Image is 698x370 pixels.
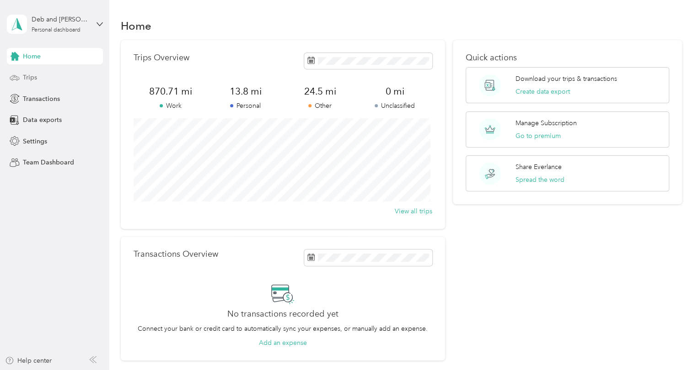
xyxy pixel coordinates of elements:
p: Download your trips & transactions [515,74,617,84]
p: Trips Overview [134,53,189,63]
span: Trips [23,73,37,82]
p: Work [134,101,208,111]
p: Quick actions [466,53,669,63]
h1: Home [121,21,151,31]
span: 24.5 mi [283,85,357,98]
button: View all trips [395,206,432,216]
button: Go to premium [515,131,561,141]
span: 13.8 mi [208,85,283,98]
span: 0 mi [357,85,432,98]
button: Help center [5,356,52,365]
span: Team Dashboard [23,158,74,167]
iframe: Everlance-gr Chat Button Frame [647,319,698,370]
p: Transactions Overview [134,249,218,259]
p: Unclassified [357,101,432,111]
p: Connect your bank or credit card to automatically sync your expenses, or manually add an expense. [138,324,428,333]
span: 870.71 mi [134,85,208,98]
div: Deb and [PERSON_NAME] [32,15,89,24]
p: Manage Subscription [515,118,577,128]
span: Transactions [23,94,60,104]
div: Personal dashboard [32,27,81,33]
span: Data exports [23,115,62,125]
p: Other [283,101,357,111]
p: Share Everlance [515,162,562,172]
button: Create data export [515,87,570,96]
p: Personal [208,101,283,111]
button: Spread the word [515,175,564,185]
h2: No transactions recorded yet [227,309,338,319]
button: Add an expense [259,338,307,348]
span: Settings [23,137,47,146]
span: Home [23,52,41,61]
